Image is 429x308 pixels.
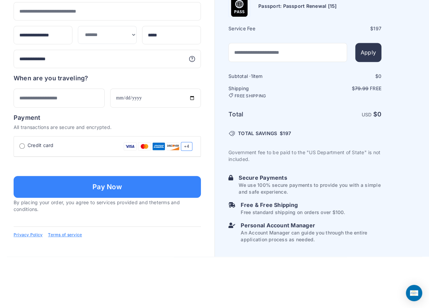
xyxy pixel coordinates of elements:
h6: Subtotal · item [228,73,304,80]
p: Government fee to be paid to the "US Department of State" is not included. [228,149,381,163]
h6: Payment [14,113,201,123]
a: terms and conditions [14,199,180,212]
span: 79.99 [355,85,368,91]
span: 1 [251,73,253,79]
a: Terms of service [48,232,82,238]
p: By placing your order, you agree to services provided and the . [14,199,201,213]
h6: Service Fee [228,25,304,32]
div: $ [306,25,381,32]
span: Credit card [28,142,54,149]
span: USD [362,112,372,117]
strong: $ [373,111,382,118]
img: Amex [152,142,165,151]
span: TOTAL SAVINGS [238,130,277,137]
h6: Secure Payments [239,174,381,182]
h6: Free & Free Shipping [241,201,345,209]
h6: Total [228,110,304,119]
img: Discover [167,142,179,151]
h6: Shipping [228,85,304,99]
span: 197 [373,26,381,31]
span: 0 [378,73,381,79]
h6: Passport: Passport Renewal [15] [258,3,337,10]
span: 0 [377,111,381,118]
svg: More information [189,55,195,62]
h6: Personal Account Manager [241,221,381,229]
p: We use 100% secure payments to provide you with a simple and safe experience. [239,182,381,195]
p: An Account Manager can guide you through the entire application process as needed. [241,229,381,243]
div: Open Intercom Messenger [406,285,422,301]
a: Privacy Policy [14,232,42,238]
p: $ [306,85,381,92]
p: All transactions are secure and encrypted. [14,124,201,131]
img: Mastercard [138,142,151,151]
p: Free standard shipping on orders over $100. [241,209,345,216]
img: Visa Card [124,142,137,151]
button: Pay Now [14,176,201,198]
button: Apply [355,43,381,62]
div: $ [306,73,381,80]
h6: When are you traveling? [14,74,88,83]
span: Free [370,85,381,91]
span: FREE SHIPPING [235,93,266,99]
span: 197 [283,130,291,136]
span: +4 [181,142,192,151]
span: $ [280,130,291,137]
